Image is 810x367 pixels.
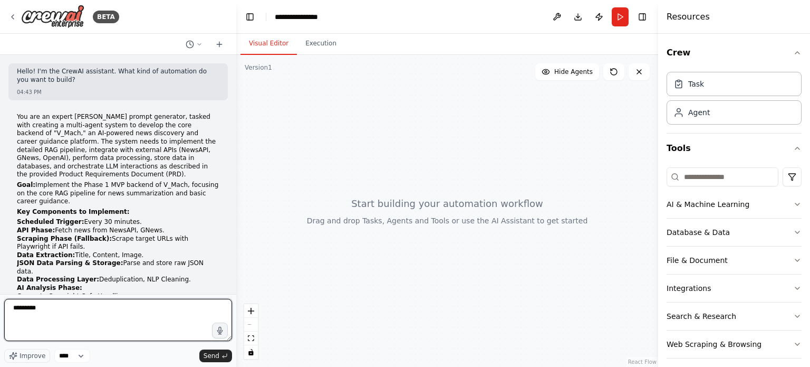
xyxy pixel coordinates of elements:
button: Search & Research [667,303,802,330]
strong: AI Analysis Phase: [17,284,82,291]
div: Database & Data [667,227,730,238]
strong: Key Components to Implement: [17,208,130,215]
div: Integrations [667,283,711,294]
h4: Resources [667,11,710,23]
span: Hide Agents [554,68,593,76]
div: Crew [667,68,802,133]
button: Database & Data [667,219,802,246]
div: Web Scraping & Browsing [667,339,761,350]
div: AI & Machine Learning [667,199,749,210]
a: React Flow attribution [628,359,657,365]
div: Tools [667,163,802,367]
button: Tools [667,134,802,163]
button: Switch to previous chat [181,38,207,51]
strong: Goal: [17,181,35,189]
button: Hide left sidebar [243,10,257,24]
div: Search & Research [667,311,736,322]
li: Fetch news from NewsAPI, GNews. [17,227,219,235]
span: Send [204,352,219,360]
img: Logo [21,5,84,29]
div: React Flow controls [244,304,258,359]
strong: API Phase: [17,227,55,234]
li: Generate Copyright-Safe Headline. [17,293,219,301]
button: File & Document [667,247,802,274]
strong: Data Extraction: [17,251,75,259]
p: You are an expert [PERSON_NAME] prompt generator, tasked with creating a multi-agent system to de... [17,113,219,179]
button: Click to speak your automation idea [212,323,228,338]
div: Task [688,79,704,89]
div: Agent [688,107,710,118]
div: Version 1 [245,63,272,72]
li: Parse and store raw JSON data. [17,259,219,276]
button: AI & Machine Learning [667,191,802,218]
li: Every 30 minutes. [17,218,219,227]
button: Web Scraping & Browsing [667,331,802,358]
strong: Data Processing Layer: [17,276,99,283]
div: File & Document [667,255,728,266]
strong: Scheduled Trigger: [17,218,84,225]
li: Deduplication, NLP Cleaning. [17,276,219,284]
span: Improve [20,352,45,360]
li: Scrape target URLs with Playwright if API fails. [17,235,219,251]
button: toggle interactivity [244,345,258,359]
div: 04:43 PM [17,88,219,96]
p: Implement the Phase 1 MVP backend of V_Mach, focusing on the core RAG pipeline for news summariza... [17,181,219,206]
nav: breadcrumb [275,12,327,22]
button: Visual Editor [240,33,297,55]
strong: JSON Data Parsing & Storage: [17,259,123,267]
p: Hello! I'm the CrewAI assistant. What kind of automation do you want to build? [17,68,219,84]
button: Integrations [667,275,802,302]
strong: Scraping Phase (Fallback): [17,235,112,242]
button: Hide Agents [535,63,599,80]
button: Send [199,350,232,362]
button: zoom in [244,304,258,318]
div: BETA [93,11,119,23]
button: Hide right sidebar [635,10,650,24]
button: Crew [667,38,802,68]
button: Improve [4,349,50,363]
li: Title, Content, Image. [17,251,219,260]
button: fit view [244,332,258,345]
button: Execution [297,33,345,55]
button: Start a new chat [211,38,228,51]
